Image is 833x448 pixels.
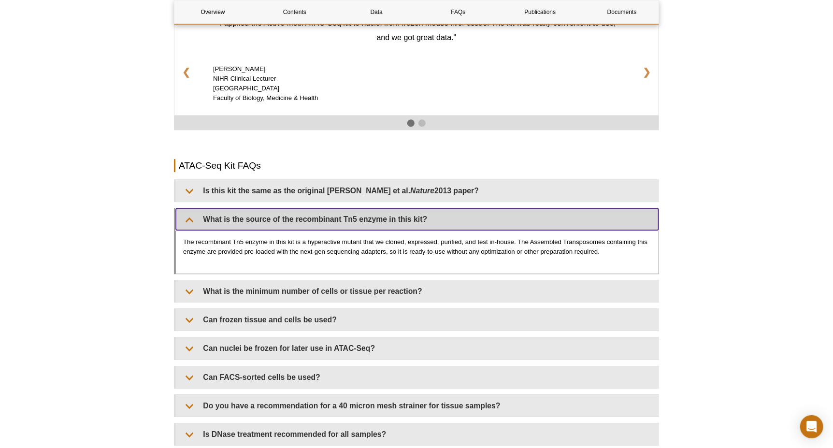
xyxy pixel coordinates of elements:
[213,64,620,103] p: [PERSON_NAME] NIHR Clinical Lecturer [GEOGRAPHIC_DATA] Faculty of Biology, Medicine & Health
[176,366,659,388] summary: Can FACS-sorted cells be used?
[174,0,251,24] a: Overview
[256,0,333,24] a: Contents
[174,59,198,85] a: ❮
[176,280,659,302] summary: What is the minimum number of cells or tissue per reaction?
[176,208,659,230] summary: What is the source of the recombinant Tn5 enzyme in this kit?
[635,59,659,85] a: ❯
[410,187,434,195] em: Nature
[176,395,659,417] summary: Do you have a recommendation for a 40 micron mesh strainer for tissue samples?
[176,337,659,359] summary: Can nuclei be frozen for later use in ATAC-Seq?
[584,0,661,24] a: Documents
[176,180,659,202] summary: Is this kit the same as the original [PERSON_NAME] et al.Nature2013 paper?
[174,159,659,172] h2: ATAC-Seq Kit FAQs
[502,0,578,24] a: Publications
[176,309,659,331] summary: Can frozen tissue and cells be used?
[420,0,497,24] a: FAQs
[176,423,659,445] summary: Is DNase treatment recommended for all samples?
[338,0,415,24] a: Data
[183,237,651,257] p: The recombinant Tn5 enzyme in this kit is a hyperactive mutant that we cloned, expressed, purifie...
[800,415,823,438] div: Open Intercom Messenger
